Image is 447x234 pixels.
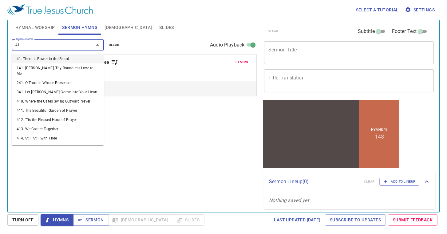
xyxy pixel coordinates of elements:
span: [DEMOGRAPHIC_DATA] [105,24,152,31]
span: Submit Feedback [393,216,433,224]
button: Turn Off [7,214,38,226]
span: Footer Text [392,28,417,35]
span: Audio Playback [210,41,244,49]
img: True Jesus Church [7,4,93,15]
i: Nothing saved yet [269,197,309,203]
li: 410. Where the Gates Swing Outward Never [12,97,104,106]
span: Last updated [DATE] [274,216,320,224]
button: Sermon [73,214,109,226]
li: 241. O Thou in Whose Presence [12,78,104,87]
li: 341. Let [PERSON_NAME] Come into Your Heart [12,87,104,97]
span: remove [235,59,249,65]
span: Sermon Hymns [62,24,97,31]
button: remove [232,58,253,66]
li: 415. Give of Your Best to the Master [12,143,104,152]
span: Add to Lineup [383,179,415,184]
button: Hymns [41,214,73,226]
a: Subscribe to Updates [325,214,386,226]
span: clear [109,42,120,48]
li: 412. 'Tis the Blessed Hour of Prayer [12,115,104,124]
span: Settings [406,6,435,14]
span: Slides [159,24,174,31]
button: Close [93,41,102,49]
span: Turn Off [12,216,34,224]
button: Settings [404,4,437,16]
button: Select a tutorial [354,4,401,16]
li: 41. There Is Power in the Blood [12,54,104,63]
li: 141. [PERSON_NAME], Thy Boundless Love to Me [12,63,104,78]
li: 411. The Beautiful Garden of Prayer [12,106,104,115]
a: Last updated [DATE] [271,214,323,226]
span: Subscribe to Updates [330,216,381,224]
p: Sermon Lineup ( 0 ) [269,178,359,185]
span: Sermon [78,216,104,224]
button: clear [105,41,123,49]
button: Add to Lineup [379,178,419,186]
li: 414. Still, Still with Thee [12,134,104,143]
a: Submit Feedback [388,214,437,226]
li: 413. We Gather Together [12,124,104,134]
span: Hymns [45,216,69,224]
div: Sermon Lineup(0)clearAdd to Lineup [264,171,435,192]
span: Select a tutorial [356,6,399,14]
iframe: from-child [262,99,401,169]
span: Hymnal Worship [15,24,55,31]
span: Subtitle [358,28,375,35]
